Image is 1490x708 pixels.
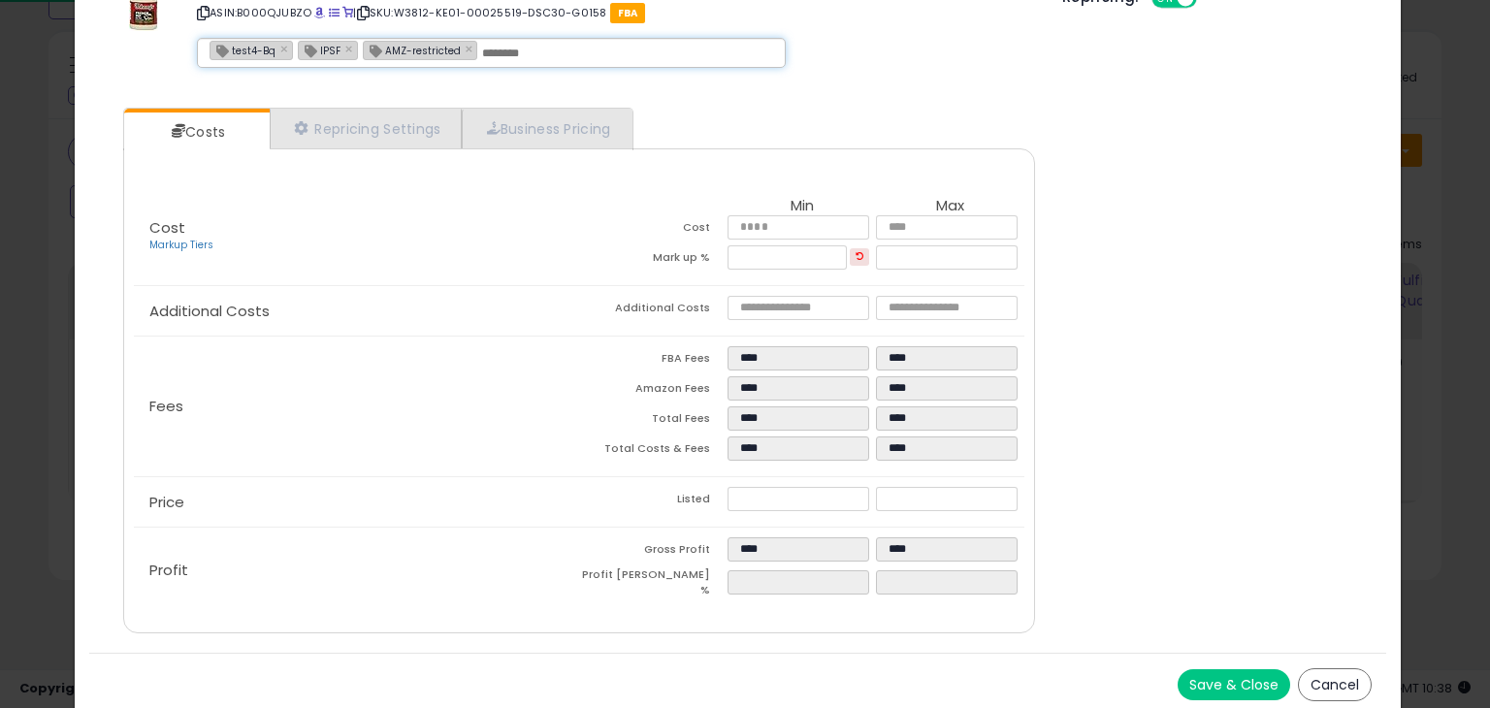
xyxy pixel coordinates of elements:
[134,220,579,253] p: Cost
[280,40,292,57] a: ×
[1298,668,1372,701] button: Cancel
[579,346,728,376] td: FBA Fees
[579,436,728,467] td: Total Costs & Fees
[342,5,353,20] a: Your listing only
[124,113,268,151] a: Costs
[134,495,579,510] p: Price
[345,40,357,57] a: ×
[134,399,579,414] p: Fees
[579,296,728,326] td: Additional Costs
[134,304,579,319] p: Additional Costs
[579,567,728,603] td: Profit [PERSON_NAME] %
[579,537,728,567] td: Gross Profit
[134,563,579,578] p: Profit
[211,42,275,58] span: test4-Bq
[728,198,876,215] th: Min
[466,40,477,57] a: ×
[462,109,631,148] a: Business Pricing
[579,376,728,406] td: Amazon Fees
[299,42,340,58] span: IPSF
[314,5,325,20] a: BuyBox page
[364,42,461,58] span: AMZ-restricted
[329,5,340,20] a: All offer listings
[579,406,728,436] td: Total Fees
[876,198,1024,215] th: Max
[610,3,646,23] span: FBA
[579,215,728,245] td: Cost
[1178,669,1290,700] button: Save & Close
[579,245,728,275] td: Mark up %
[579,487,728,517] td: Listed
[270,109,462,148] a: Repricing Settings
[149,238,213,252] a: Markup Tiers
